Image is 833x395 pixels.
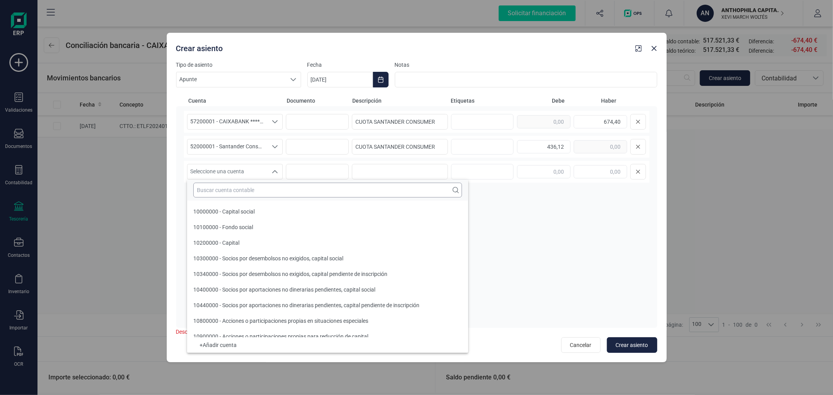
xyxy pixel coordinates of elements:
input: Buscar cuenta contable [193,183,462,197]
span: Seleccione una cuenta [187,164,268,179]
li: 10100000 - Fondo social [187,219,468,235]
span: 10440000 - Socios por aportaciones no dinerarias pendientes, capital pendiente de inscripción [193,302,419,308]
li: 10400000 - Socios por aportaciones no dinerarias pendientes, capital social [187,282,468,297]
span: Descuadre: -238,28 € [176,329,227,335]
span: Descripción [353,97,448,105]
li: 10440000 - Socios por aportaciones no dinerarias pendientes, capital pendiente de inscripción [187,297,468,313]
label: Tipo de asiento [176,61,301,69]
button: Choose Date [373,72,389,87]
li: 10900000 - Acciones o participaciones propias para reducción de capital [187,329,468,344]
button: Cancelar [561,337,601,353]
li: 10800000 - Acciones o participaciones propias en situaciones especiales [187,313,468,329]
li: 10000000 - Capital social [187,204,468,219]
div: + Añadir cuenta [193,343,462,347]
span: Cuenta [189,97,284,105]
li: 10200000 - Capital [187,235,468,251]
div: Seleccione una cuenta [268,164,283,179]
input: 0,00 [517,165,571,178]
div: Seleccione una cuenta [268,139,283,154]
button: Crear asiento [607,337,657,353]
span: Etiquetas [451,97,514,105]
li: 10300000 - Socios por desembolsos no exigidos, capital social [187,251,468,266]
div: Seleccione una cuenta [268,114,283,129]
span: Debe [517,97,565,105]
input: 0,00 [574,115,627,128]
span: Crear asiento [616,341,648,349]
span: 52000001 - Santander Consumer 9801MSB C/P [187,139,268,154]
span: Cancelar [570,341,592,349]
span: 10900000 - Acciones o participaciones propias para reducción de capital [193,333,368,340]
span: Documento [287,97,350,105]
span: 10800000 - Acciones o participaciones propias en situaciones especiales [193,318,368,324]
span: 10200000 - Capital [193,240,239,246]
li: 10340000 - Socios por desembolsos no exigidos, capital pendiente de inscripción [187,266,468,282]
span: 10000000 - Capital social [193,208,255,215]
span: Apunte [177,72,286,87]
span: 10400000 - Socios por aportaciones no dinerarias pendientes, capital social [193,286,375,293]
span: Haber [568,97,617,105]
input: 0,00 [517,115,571,128]
span: 10100000 - Fondo social [193,224,253,230]
div: Crear asiento [173,40,632,54]
input: 0,00 [574,165,627,178]
span: 10340000 - Socios por desembolsos no exigidos, capital pendiente de inscripción [193,271,387,277]
label: Notas [395,61,657,69]
input: 0,00 [517,140,571,153]
span: 10300000 - Socios por desembolsos no exigidos, capital social [193,255,343,262]
label: Fecha [307,61,389,69]
input: 0,00 [574,140,627,153]
span: 57200001 - CAIXABANK ****4174 [187,114,268,129]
